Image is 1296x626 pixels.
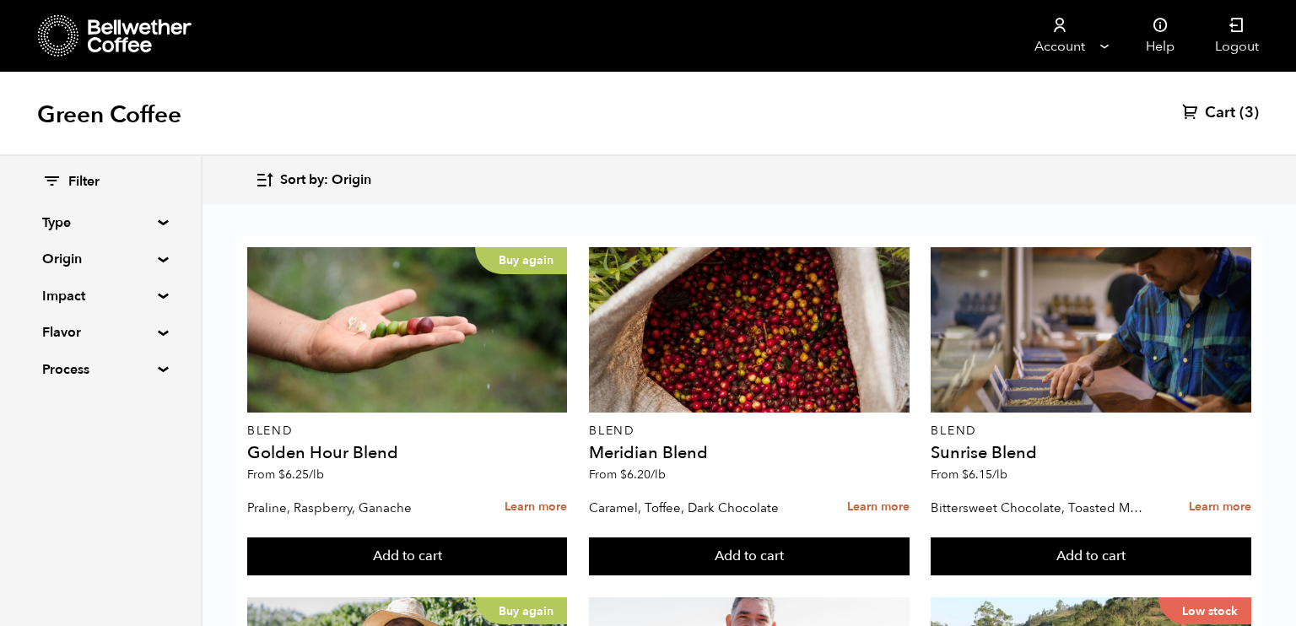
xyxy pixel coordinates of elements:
[247,425,568,437] p: Blend
[589,495,807,521] p: Caramel, Toffee, Dark Chocolate
[931,467,1007,483] span: From
[42,322,159,343] summary: Flavor
[475,597,567,624] p: Buy again
[280,171,371,190] span: Sort by: Origin
[651,467,666,483] span: /lb
[992,467,1007,483] span: /lb
[1239,103,1259,123] span: (3)
[278,467,285,483] span: $
[589,467,666,483] span: From
[1182,103,1259,123] a: Cart (3)
[255,160,371,200] button: Sort by: Origin
[962,467,969,483] span: $
[931,445,1251,461] h4: Sunrise Blend
[309,467,324,483] span: /lb
[1189,489,1251,526] a: Learn more
[247,445,568,461] h4: Golden Hour Blend
[589,537,910,576] button: Add to cart
[42,213,159,233] summary: Type
[475,247,567,274] p: Buy again
[42,359,159,380] summary: Process
[37,100,181,130] h1: Green Coffee
[247,495,465,521] p: Praline, Raspberry, Ganache
[247,467,324,483] span: From
[931,425,1251,437] p: Blend
[42,249,159,269] summary: Origin
[620,467,666,483] bdi: 6.20
[247,537,568,576] button: Add to cart
[962,467,1007,483] bdi: 6.15
[42,286,159,306] summary: Impact
[505,489,567,526] a: Learn more
[620,467,627,483] span: $
[247,247,568,413] a: Buy again
[931,495,1148,521] p: Bittersweet Chocolate, Toasted Marshmallow, Candied Orange, Praline
[1205,103,1235,123] span: Cart
[931,537,1251,576] button: Add to cart
[68,173,100,192] span: Filter
[278,467,324,483] bdi: 6.25
[847,489,910,526] a: Learn more
[1158,597,1251,624] p: Low stock
[589,445,910,461] h4: Meridian Blend
[589,425,910,437] p: Blend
